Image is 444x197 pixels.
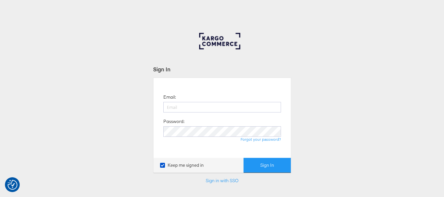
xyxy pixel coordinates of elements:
button: Consent Preferences [8,180,17,190]
div: Sign In [153,65,291,73]
button: Sign In [244,158,291,173]
label: Keep me signed in [160,162,204,168]
input: Email [163,102,281,112]
label: Email: [163,94,176,100]
img: Revisit consent button [8,180,17,190]
a: Sign in with SSO [206,178,239,184]
a: Forgot your password? [241,137,281,142]
label: Password: [163,118,184,125]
